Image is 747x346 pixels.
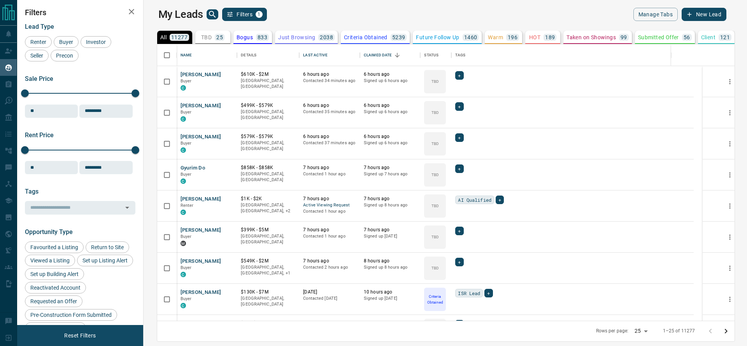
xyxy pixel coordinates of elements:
h2: Filters [25,8,135,17]
span: Reactivated Account [28,285,83,291]
span: + [458,103,461,110]
div: + [455,258,463,266]
p: Just Browsing [278,35,315,40]
div: Name [177,44,237,66]
p: 2038 [320,35,333,40]
p: 833 [258,35,267,40]
div: + [455,227,463,235]
span: + [458,320,461,328]
p: [GEOGRAPHIC_DATA], [GEOGRAPHIC_DATA] [241,295,295,308]
button: more [724,231,736,243]
div: Requested an Offer [25,295,82,307]
button: more [724,200,736,212]
p: Taken on Showings [566,35,616,40]
button: [PERSON_NAME] [181,258,221,265]
p: 8 hours ago [364,258,417,264]
div: condos.ca [181,147,186,153]
button: Go to next page [718,323,734,339]
p: Signed up [DATE] [364,295,417,302]
div: Last Active [299,44,360,66]
p: Bogus [237,35,253,40]
span: Renter [181,203,194,208]
p: $610K - $2M [241,71,295,78]
span: Seller [28,52,46,59]
div: + [455,320,463,329]
p: York Crosstown, Toronto [241,202,295,214]
p: 10 hours ago [364,289,417,295]
p: Submitted Offer [638,35,679,40]
button: Gyurim Do [181,164,205,172]
span: Active Viewing Request [303,202,356,209]
p: 196 [508,35,517,40]
p: Signed up 6 hours ago [364,78,417,84]
button: [PERSON_NAME] [181,196,221,203]
p: TBD [431,234,439,240]
div: + [455,71,463,80]
p: 7 hours ago [303,196,356,202]
span: + [458,227,461,235]
button: search button [207,9,218,19]
div: Name [181,44,192,66]
div: Seller [25,50,49,61]
p: 5239 [392,35,405,40]
button: Open [122,202,133,213]
span: Lead Type [25,23,54,30]
button: more [724,169,736,181]
p: Toronto [241,264,295,276]
span: + [487,289,490,297]
div: Investor [81,36,111,48]
p: Contacted 35 minutes ago [303,109,356,115]
button: [PERSON_NAME] [181,71,221,79]
span: Buyer [181,296,192,301]
div: + [455,164,463,173]
div: Tags [455,44,465,66]
h1: My Leads [158,8,203,21]
p: 6 hours ago [303,133,356,140]
p: Contacted 1 hour ago [303,171,356,177]
button: Sort [392,50,403,61]
button: more [724,138,736,150]
p: [GEOGRAPHIC_DATA], [GEOGRAPHIC_DATA] [241,233,295,245]
p: Future Follow Up [416,35,459,40]
div: Return to Site [86,241,129,253]
p: Criteria Obtained [344,35,388,40]
p: $3K - $4K [241,320,295,327]
p: Contacted 2 hours ago [303,264,356,271]
p: Signed up 6 hours ago [364,109,417,115]
button: Reset Filters [59,329,101,342]
p: Criteria Obtained [425,294,445,305]
span: Pre-Construction Form Submitted [28,312,114,318]
p: $1K - $2K [241,196,295,202]
span: Tags [25,188,39,195]
p: 6 hours ago [364,102,417,109]
div: Reactivated Account [25,282,86,294]
button: more [724,107,736,119]
p: [DATE] [303,289,356,295]
p: Contacted 1 hour ago [303,233,356,239]
div: Buyer [54,36,79,48]
p: TBD [431,141,439,147]
p: 6 hours ago [303,71,356,78]
p: Signed up 8 hours ago [364,264,417,271]
p: 1460 [464,35,477,40]
div: Precon [51,50,79,61]
p: TBD [431,110,439,115]
p: 11 hours ago [303,320,356,327]
button: more [724,262,736,274]
div: Tags [451,44,693,66]
p: HOT [529,35,540,40]
button: Filters1 [222,8,267,21]
span: Viewed a Listing [28,257,72,264]
p: 7 hours ago [303,227,356,233]
p: [GEOGRAPHIC_DATA], [GEOGRAPHIC_DATA] [241,109,295,121]
div: condos.ca [181,178,186,184]
div: condos.ca [181,303,186,308]
span: + [458,165,461,173]
span: Requested an Offer [28,298,80,304]
p: 7 hours ago [364,196,417,202]
p: TBD [431,172,439,178]
p: Signed up 6 hours ago [364,140,417,146]
p: [GEOGRAPHIC_DATA], [GEOGRAPHIC_DATA] [241,78,295,90]
span: + [458,134,461,142]
button: New Lead [682,8,726,21]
